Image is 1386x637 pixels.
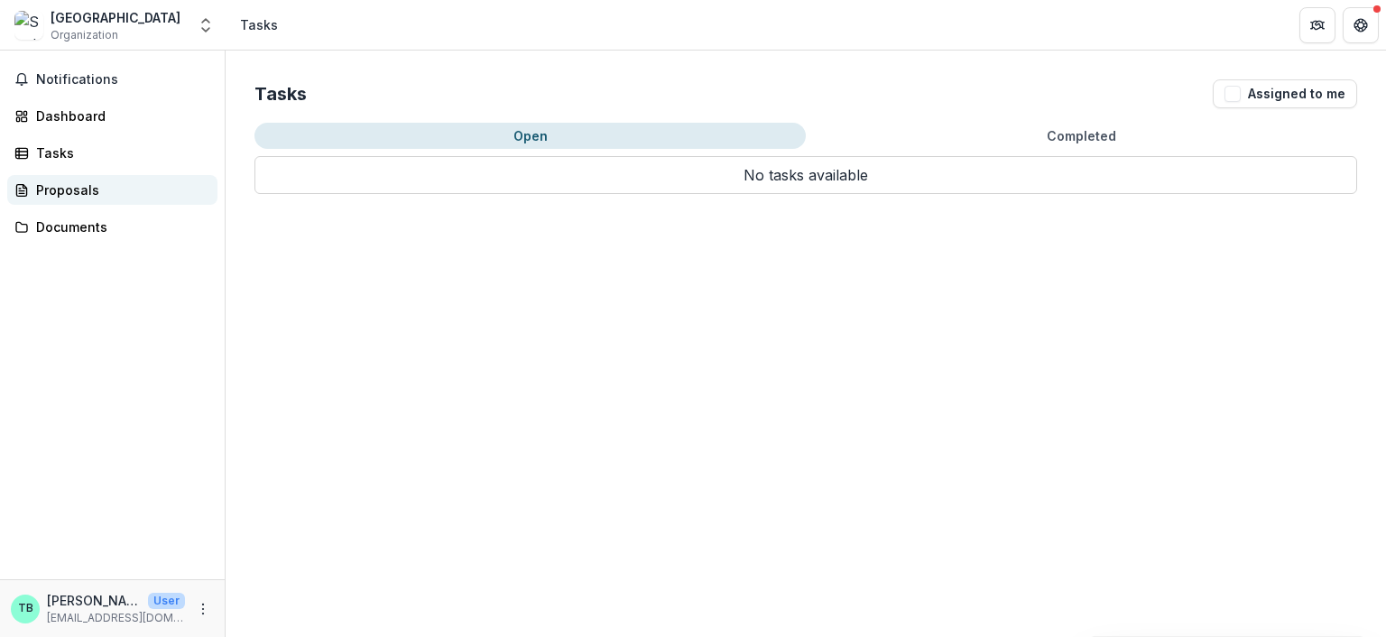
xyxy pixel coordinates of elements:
span: Organization [51,27,118,43]
h2: Tasks [254,83,307,105]
a: Tasks [7,138,217,168]
button: Get Help [1343,7,1379,43]
div: Documents [36,217,203,236]
div: Tasks [240,15,278,34]
button: Completed [806,123,1357,149]
button: Assigned to me [1213,79,1357,108]
button: Notifications [7,65,217,94]
div: Proposals [36,180,203,199]
img: Southeastern University [14,11,43,40]
p: [PERSON_NAME] [47,591,141,610]
span: Notifications [36,72,210,88]
nav: breadcrumb [233,12,285,38]
div: Dashboard [36,106,203,125]
div: Tasks [36,143,203,162]
div: [GEOGRAPHIC_DATA] [51,8,180,27]
a: Dashboard [7,101,217,131]
p: User [148,593,185,609]
a: Documents [7,212,217,242]
div: Tammy Butler [18,603,33,614]
button: Open [254,123,806,149]
a: Proposals [7,175,217,205]
button: More [192,598,214,620]
button: Open entity switcher [193,7,218,43]
p: [EMAIL_ADDRESS][DOMAIN_NAME] [47,610,185,626]
button: Partners [1299,7,1335,43]
p: No tasks available [254,156,1357,194]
